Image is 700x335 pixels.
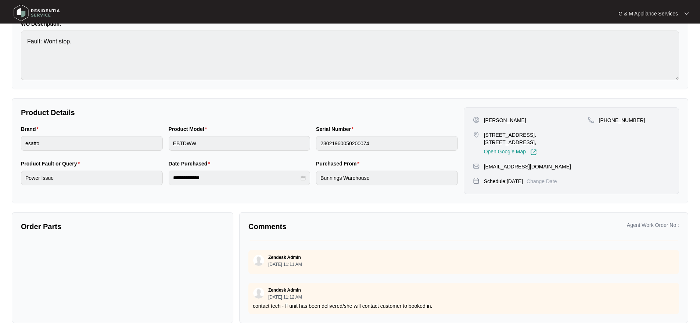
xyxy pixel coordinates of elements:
img: map-pin [588,117,595,123]
p: Change Date [527,178,557,185]
input: Brand [21,136,163,151]
p: Zendesk Admin [268,254,301,260]
label: Brand [21,125,42,133]
p: [EMAIL_ADDRESS][DOMAIN_NAME] [484,163,571,170]
label: Product Model [169,125,210,133]
p: [PHONE_NUMBER] [599,117,645,124]
p: Schedule: [DATE] [484,178,523,185]
img: user.svg [253,255,264,266]
p: [DATE] 11:12 AM [268,295,302,299]
textarea: Fault: Wont stop. [21,31,679,80]
a: Open Google Map [484,149,537,156]
p: Comments [248,221,459,232]
p: [STREET_ADDRESS]. [STREET_ADDRESS], [484,131,588,146]
p: Product Details [21,107,458,118]
p: Agent Work Order No : [627,221,679,229]
p: Zendesk Admin [268,287,301,293]
img: dropdown arrow [685,12,689,15]
input: Date Purchased [173,174,299,182]
p: [DATE] 11:11 AM [268,262,302,267]
input: Product Model [169,136,310,151]
img: map-pin [473,131,480,138]
p: G & M Appliance Services [618,10,678,17]
input: Purchased From [316,171,458,185]
input: Product Fault or Query [21,171,163,185]
label: Product Fault or Query [21,160,83,167]
img: Link-External [530,149,537,156]
p: Order Parts [21,221,224,232]
input: Serial Number [316,136,458,151]
img: map-pin [473,178,480,184]
p: [PERSON_NAME] [484,117,526,124]
label: Purchased From [316,160,362,167]
img: user.svg [253,288,264,299]
label: Serial Number [316,125,356,133]
img: user-pin [473,117,480,123]
label: Date Purchased [169,160,213,167]
img: map-pin [473,163,480,170]
p: contact tech - ff unit has been delivered/she will contact customer to booked in. [253,302,675,310]
img: residentia service logo [11,2,62,24]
